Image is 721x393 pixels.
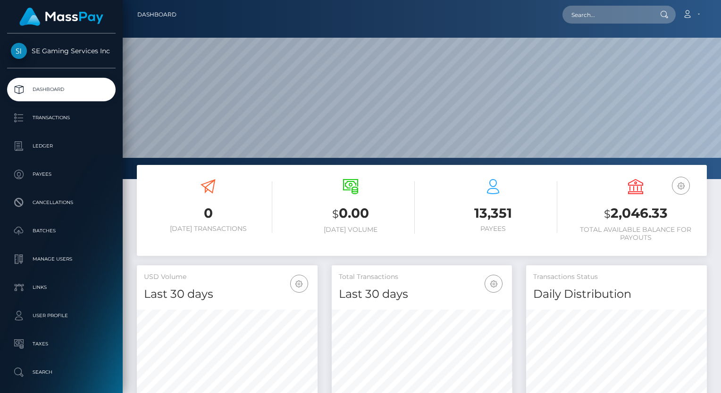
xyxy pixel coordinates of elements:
[11,309,112,323] p: User Profile
[11,196,112,210] p: Cancellations
[7,219,116,243] a: Batches
[332,207,339,221] small: $
[7,106,116,130] a: Transactions
[533,272,700,282] h5: Transactions Status
[7,304,116,327] a: User Profile
[339,272,505,282] h5: Total Transactions
[286,204,415,223] h3: 0.00
[429,225,557,233] h6: Payees
[7,47,116,55] span: SE Gaming Services Inc
[11,167,112,181] p: Payees
[7,163,116,186] a: Payees
[286,226,415,234] h6: [DATE] Volume
[11,111,112,125] p: Transactions
[571,204,700,223] h3: 2,046.33
[11,139,112,153] p: Ledger
[19,8,103,26] img: MassPay Logo
[11,224,112,238] p: Batches
[144,204,272,222] h3: 0
[339,286,505,303] h4: Last 30 days
[144,286,310,303] h4: Last 30 days
[11,337,112,351] p: Taxes
[11,82,112,97] p: Dashboard
[11,365,112,379] p: Search
[7,247,116,271] a: Manage Users
[11,252,112,266] p: Manage Users
[604,207,611,221] small: $
[11,43,27,59] img: SE Gaming Services Inc
[571,226,700,242] h6: Total Available Balance for Payouts
[144,272,310,282] h5: USD Volume
[562,6,651,24] input: Search...
[429,204,557,222] h3: 13,351
[7,360,116,384] a: Search
[7,134,116,158] a: Ledger
[144,225,272,233] h6: [DATE] Transactions
[7,78,116,101] a: Dashboard
[7,191,116,214] a: Cancellations
[7,332,116,356] a: Taxes
[7,276,116,299] a: Links
[137,5,176,25] a: Dashboard
[11,280,112,295] p: Links
[533,286,700,303] h4: Daily Distribution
